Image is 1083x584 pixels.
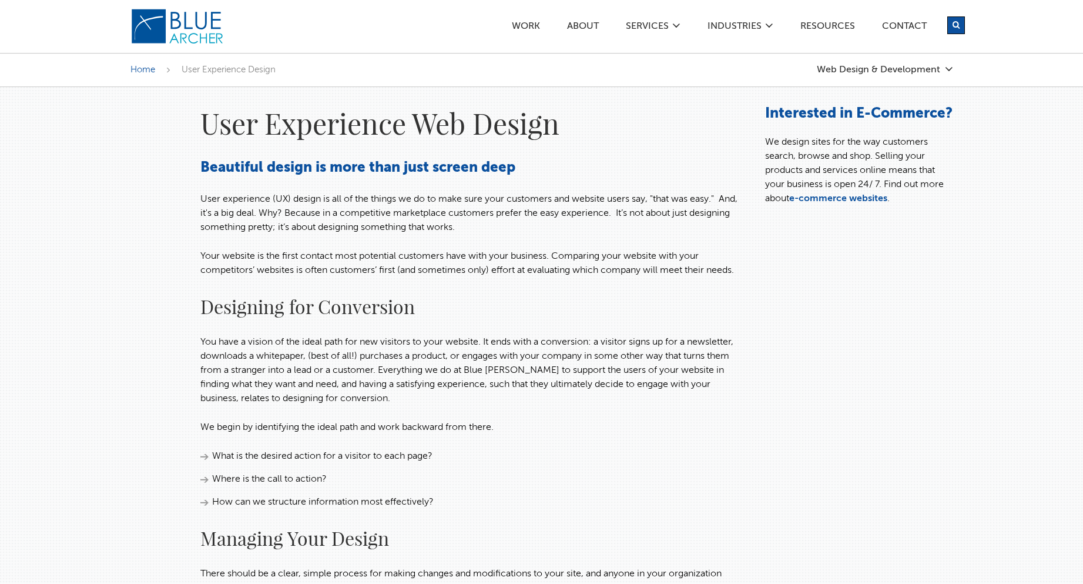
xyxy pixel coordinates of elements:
[625,22,669,34] a: SERVICES
[200,292,741,321] h2: Designing for Conversion
[200,105,741,141] h1: User Experience Web Design
[200,524,741,552] h2: Managing Your Design
[800,22,856,34] a: Resources
[566,22,599,34] a: ABOUT
[130,8,224,45] img: Blue Archer Logo
[130,65,155,74] a: Home
[881,22,927,34] a: Contact
[182,65,276,74] span: User Experience Design
[200,495,741,509] li: How can we structure information most effectively?
[765,135,953,206] p: We design sites for the way customers search, browse and shop. Selling your products and services...
[200,421,741,435] p: We begin by identifying the ideal path and work backward from there.
[817,65,953,75] a: Web Design & Development
[200,159,741,178] h3: Beautiful design is more than just screen deep
[200,192,741,235] p: User experience (UX) design is all of the things we do to make sure your customers and website us...
[200,249,741,278] p: Your website is the first contact most potential customers have with your business. Comparing you...
[200,449,741,463] li: What is the desired action for a visitor to each page?
[200,472,741,486] li: Where is the call to action?
[765,105,953,124] h3: Interested in E-Commerce?
[707,22,762,34] a: Industries
[789,194,887,203] a: e-commerce websites
[200,335,741,406] p: You have a vision of the ideal path for new visitors to your website. It ends with a conversion: ...
[511,22,541,34] a: Work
